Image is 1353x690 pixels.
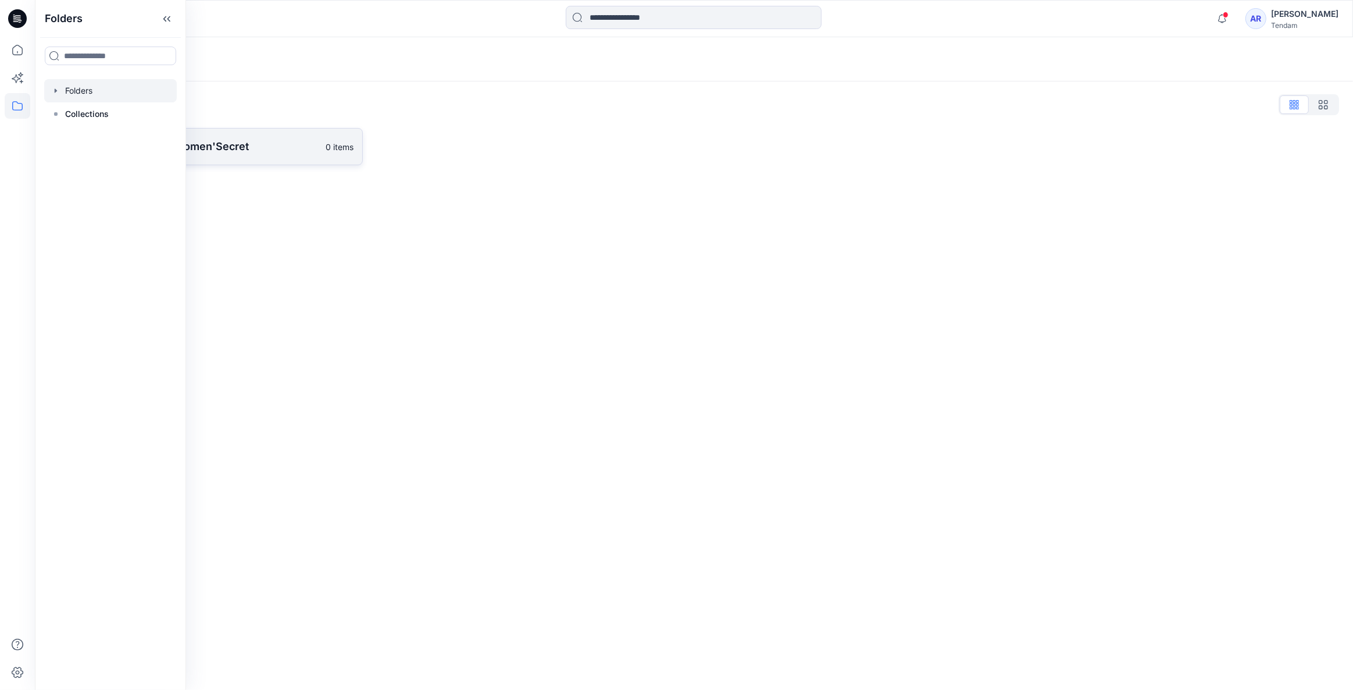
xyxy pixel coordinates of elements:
[74,138,319,155] p: [PERSON_NAME] - Women'Secret
[1245,8,1266,29] div: AR
[49,128,363,165] a: [PERSON_NAME] - Women'Secret0 items
[65,107,109,121] p: Collections
[1271,21,1338,30] div: Tendam
[1271,7,1338,21] div: [PERSON_NAME]
[326,141,354,153] p: 0 items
